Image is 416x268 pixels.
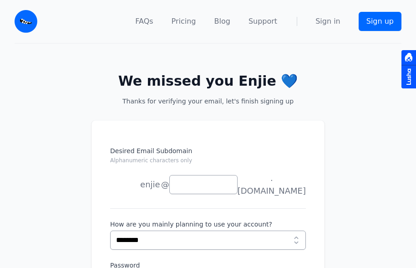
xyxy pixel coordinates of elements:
[135,16,153,27] a: FAQs
[214,16,230,27] a: Blog
[106,97,310,106] p: Thanks for verifying your email, let's finish signing up
[110,146,306,170] label: Desired Email Subdomain
[238,172,306,197] span: .[DOMAIN_NAME]
[110,220,306,229] label: How are you mainly planning to use your account?
[106,73,310,89] h2: We missed you Enjie 💙
[110,157,192,164] small: Alphanumeric characters only
[359,12,401,31] a: Sign up
[249,16,277,27] a: Support
[172,16,196,27] a: Pricing
[161,178,169,191] span: @
[110,175,160,194] li: enjie
[315,16,340,27] a: Sign in
[15,10,37,33] img: Email Monster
